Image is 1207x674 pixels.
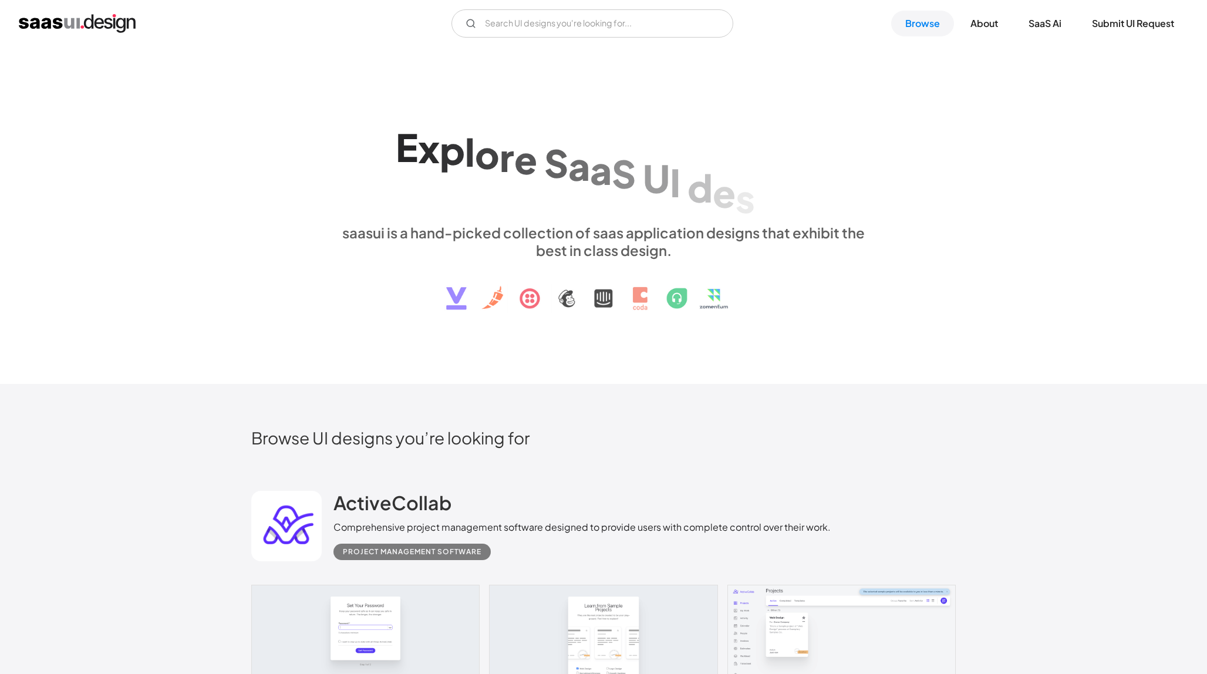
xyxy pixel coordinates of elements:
[396,124,418,170] div: E
[451,9,733,38] input: Search UI designs you're looking for...
[956,11,1012,36] a: About
[612,151,636,196] div: S
[736,176,755,221] div: s
[19,14,136,33] a: home
[418,126,440,171] div: x
[440,127,465,173] div: p
[333,520,831,534] div: Comprehensive project management software designed to provide users with complete control over th...
[687,165,713,210] div: d
[713,170,736,215] div: e
[465,129,475,174] div: l
[333,224,874,259] div: saasui is a hand-picked collection of saas application designs that exhibit the best in class des...
[333,122,874,213] h1: Explore SaaS UI design patterns & interactions.
[426,259,781,320] img: text, icon, saas logo
[891,11,954,36] a: Browse
[670,160,680,205] div: I
[333,491,451,514] h2: ActiveCollab
[333,491,451,520] a: ActiveCollab
[514,137,537,182] div: e
[590,147,612,192] div: a
[500,134,514,179] div: r
[1014,11,1075,36] a: SaaS Ai
[568,143,590,188] div: a
[343,545,481,559] div: Project Management Software
[451,9,733,38] form: Email Form
[544,140,568,185] div: S
[643,155,670,200] div: U
[1078,11,1188,36] a: Submit UI Request
[475,132,500,177] div: o
[251,427,956,448] h2: Browse UI designs you’re looking for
